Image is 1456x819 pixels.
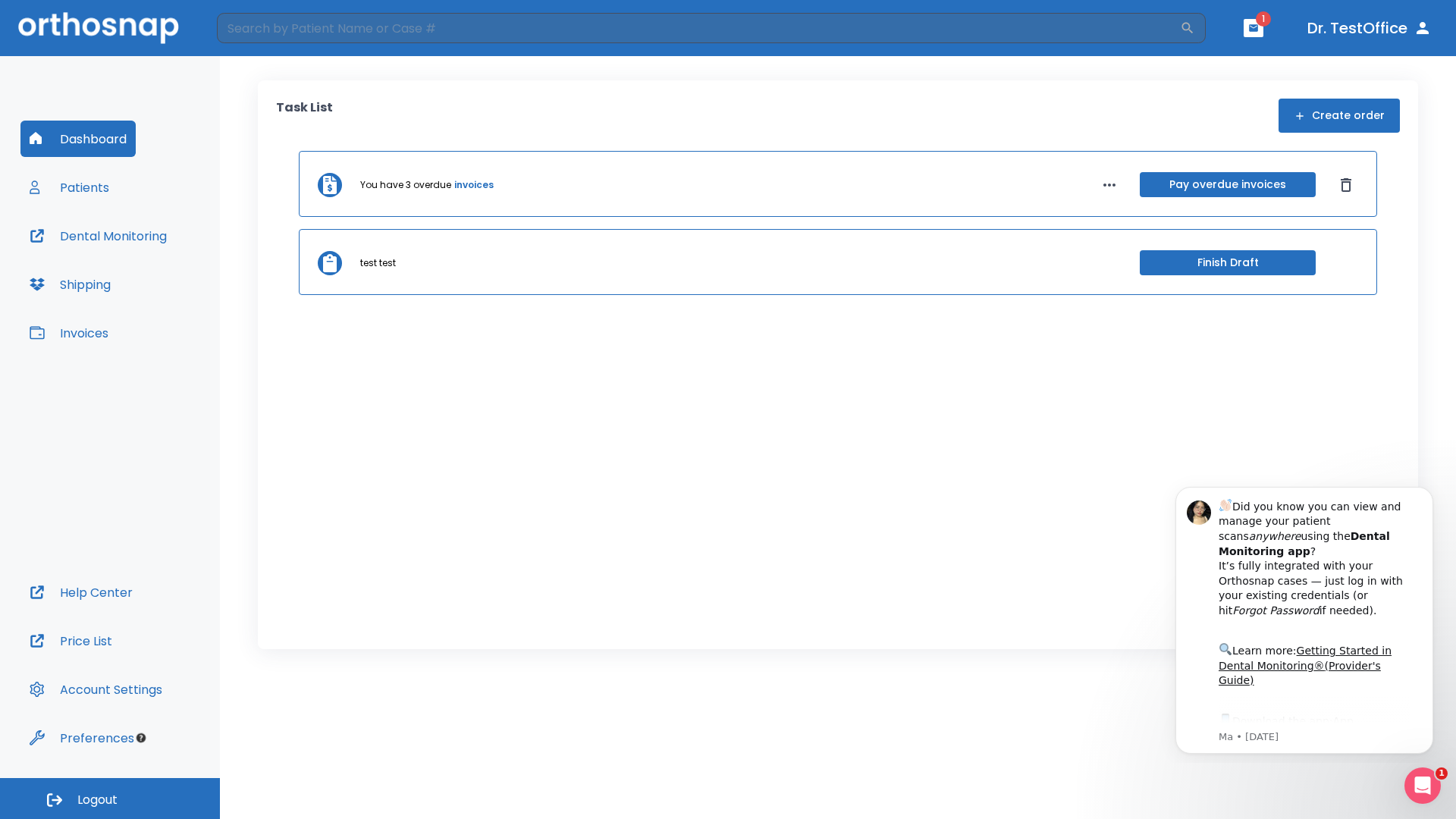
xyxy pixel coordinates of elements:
[20,623,121,659] button: Price List
[20,218,176,254] button: Dental Monitoring
[1140,250,1316,275] button: Finish Draft
[1436,767,1448,780] span: 1
[1301,14,1438,42] button: Dr. TestOffice
[66,257,257,271] p: Message from Ma, sent 5w ago
[257,24,269,36] button: Dismiss notification
[20,315,118,351] button: Invoices
[66,238,257,315] div: Download the app: | ​ Let us know if you need help getting started!
[20,720,143,756] button: Preferences
[1404,767,1441,804] iframe: Intercom live chat
[20,266,120,303] button: Shipping
[18,12,179,43] img: Orthosnap
[360,178,451,192] p: You have 3 overdue
[20,169,118,206] button: Patients
[20,121,136,157] button: Dashboard
[1279,99,1400,133] button: Create order
[66,242,201,269] a: App Store
[20,671,171,708] button: Account Settings
[217,13,1180,43] input: Search by Patient Name or Case #
[276,99,333,133] p: Task List
[360,256,396,270] p: test test
[1153,473,1456,763] iframe: Intercom notifications message
[1140,172,1316,197] button: Pay overdue invoices
[1334,173,1358,197] button: Dismiss
[20,574,142,610] button: Help Center
[77,792,118,808] span: Logout
[134,731,148,745] div: Tooltip anchor
[454,178,494,192] a: invoices
[1256,11,1271,27] span: 1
